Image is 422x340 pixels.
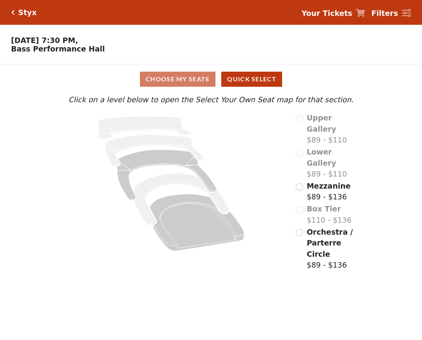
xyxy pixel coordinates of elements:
span: Orchestra / Parterre Circle [307,228,353,258]
a: Click here to go back to filters [11,10,15,15]
label: $89 - $136 [307,227,363,271]
span: Upper Gallery [307,113,336,133]
strong: Your Tickets [301,9,352,17]
span: Mezzanine [307,182,350,190]
span: Box Tier [307,204,341,213]
p: Click on a level below to open the Select Your Own Seat map for that section. [58,94,363,105]
label: $110 - $136 [307,203,351,225]
label: $89 - $110 [307,112,363,146]
button: Quick Select [221,72,282,87]
span: Lower Gallery [307,148,336,167]
path: Upper Gallery - Seats Available: 0 [98,117,192,139]
a: Filters [371,8,411,19]
a: Your Tickets [301,8,365,19]
label: $89 - $136 [307,180,350,203]
h5: Styx [18,8,36,17]
label: $89 - $110 [307,146,363,180]
path: Orchestra / Parterre Circle - Seats Available: 48 [150,194,245,251]
path: Lower Gallery - Seats Available: 0 [106,135,205,166]
strong: Filters [371,9,398,17]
